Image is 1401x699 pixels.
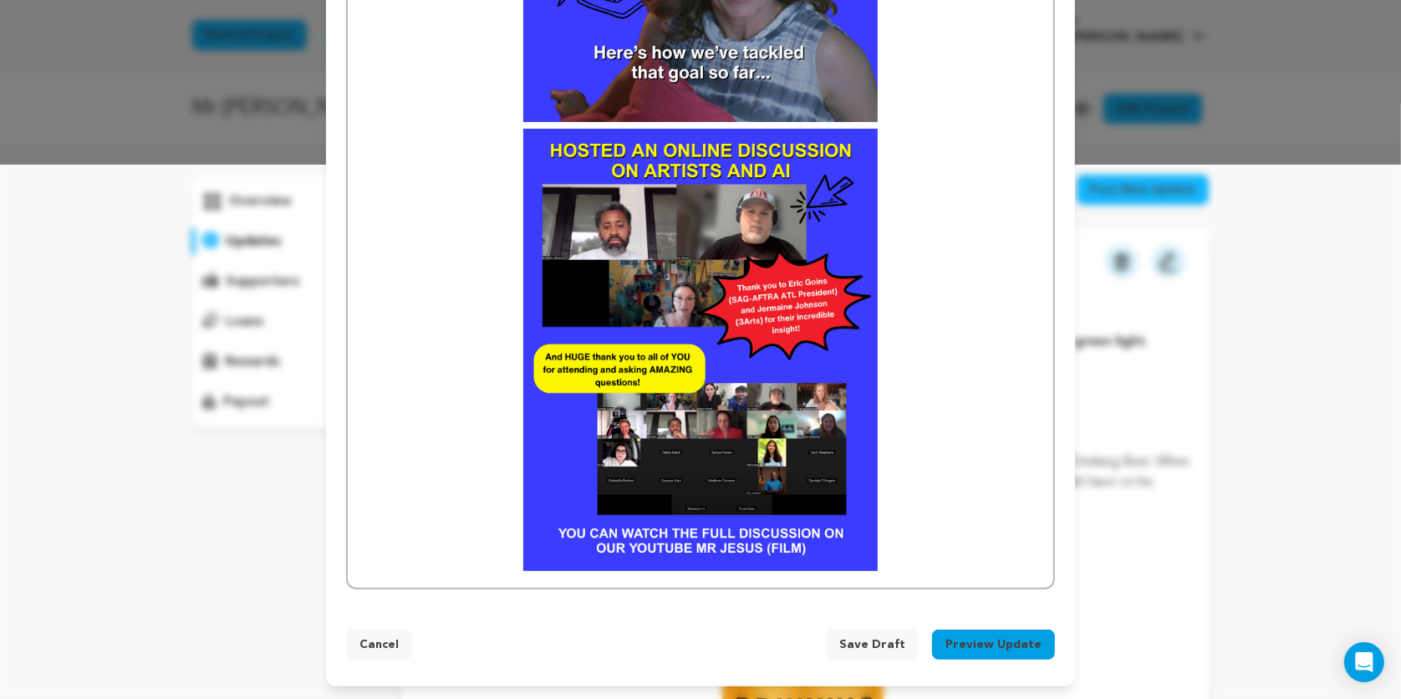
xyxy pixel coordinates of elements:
div: Open Intercom Messenger [1344,642,1384,682]
button: Cancel [346,630,412,660]
button: Preview Update [932,630,1055,660]
span: Save Draft [839,636,905,653]
button: Save Draft [826,630,919,660]
img: 1755723655-2.png [523,129,877,571]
